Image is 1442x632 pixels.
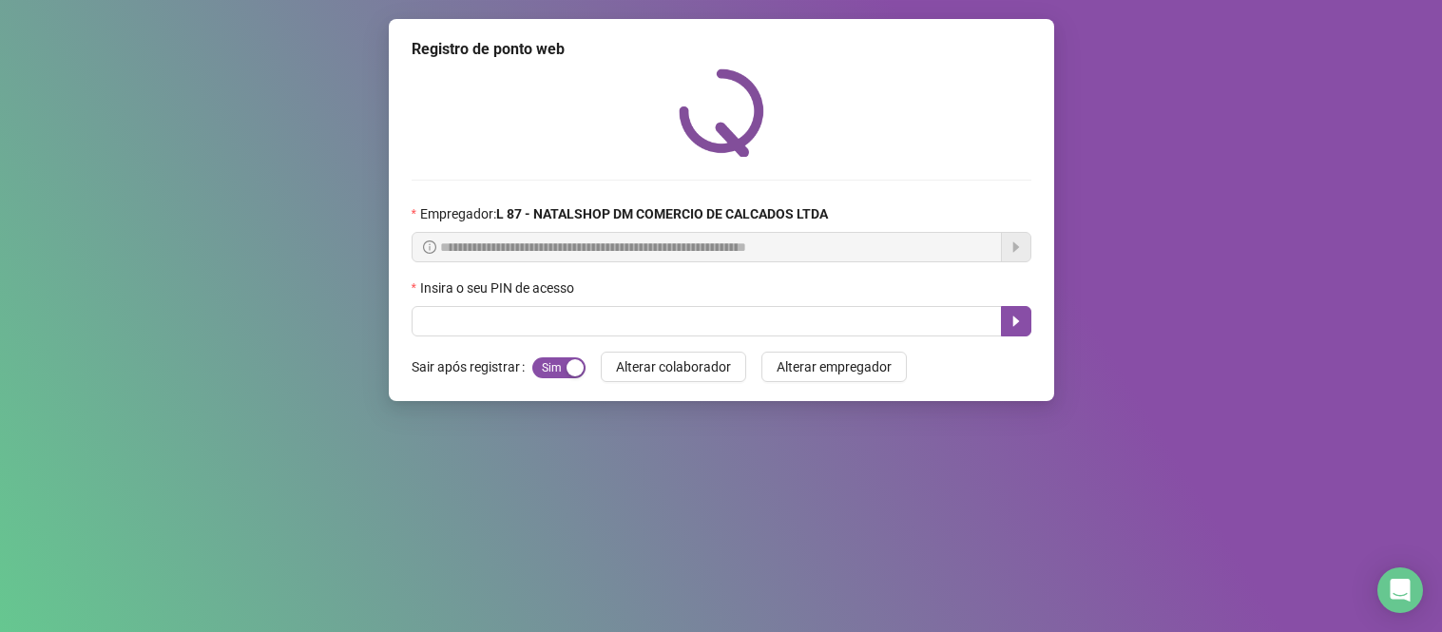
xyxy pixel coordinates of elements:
div: Registro de ponto web [412,38,1031,61]
span: Alterar empregador [777,356,892,377]
strong: L 87 - NATALSHOP DM COMERCIO DE CALCADOS LTDA [496,206,828,221]
span: Alterar colaborador [616,356,731,377]
label: Insira o seu PIN de acesso [412,278,586,298]
span: Empregador : [420,203,828,224]
label: Sair após registrar [412,352,532,382]
span: caret-right [1009,314,1024,329]
img: QRPoint [679,68,764,157]
button: Alterar colaborador [601,352,746,382]
span: info-circle [423,240,436,254]
button: Alterar empregador [761,352,907,382]
div: Open Intercom Messenger [1377,567,1423,613]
